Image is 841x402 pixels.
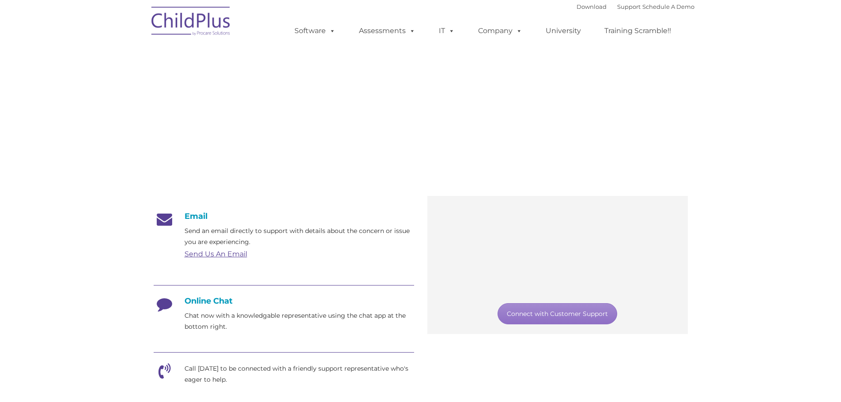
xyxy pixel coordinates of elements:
a: Training Scramble!! [596,22,680,40]
a: Company [469,22,531,40]
a: IT [430,22,464,40]
a: Connect with Customer Support [498,303,617,324]
a: University [537,22,590,40]
img: ChildPlus by Procare Solutions [147,0,235,45]
h4: Online Chat [154,296,414,306]
p: Chat now with a knowledgable representative using the chat app at the bottom right. [185,310,414,332]
a: Software [286,22,344,40]
a: Download [577,3,607,10]
p: Call [DATE] to be connected with a friendly support representative who's eager to help. [185,363,414,385]
a: Assessments [350,22,424,40]
a: Schedule A Demo [642,3,694,10]
font: | [577,3,694,10]
a: Send Us An Email [185,250,247,258]
h4: Email [154,211,414,221]
a: Support [617,3,641,10]
p: Send an email directly to support with details about the concern or issue you are experiencing. [185,225,414,248]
